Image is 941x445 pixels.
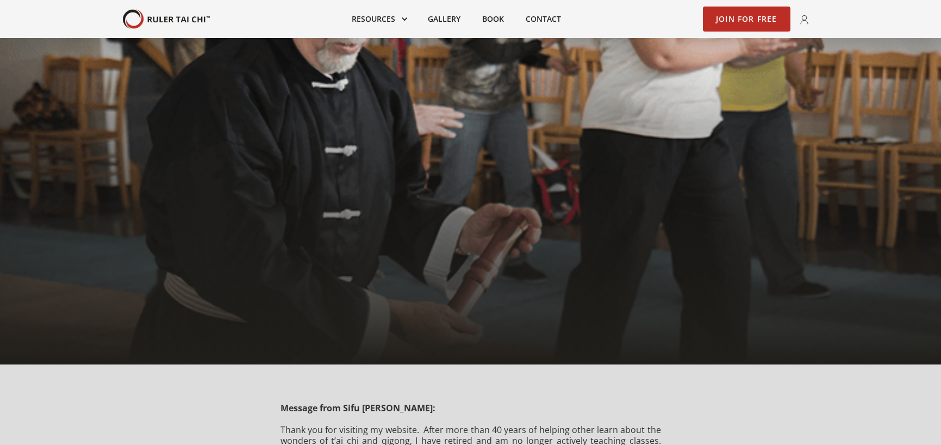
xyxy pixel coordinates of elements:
img: Your Brand Name [123,9,210,29]
a: Gallery [417,7,471,31]
a: home [123,9,210,29]
p: We used to offer several courses including traditional [MEDICAL_DATA] and Ruler [MEDICAL_DATA] . ... [322,184,619,245]
a: Join for Free [703,7,790,32]
a: Contact [515,7,572,31]
h1: [DEMOGRAPHIC_DATA] Courses [259,146,682,179]
strong: Message from Sifu [PERSON_NAME]: ‍ [281,402,435,414]
div: Resources [341,7,417,31]
a: Book [471,7,515,31]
